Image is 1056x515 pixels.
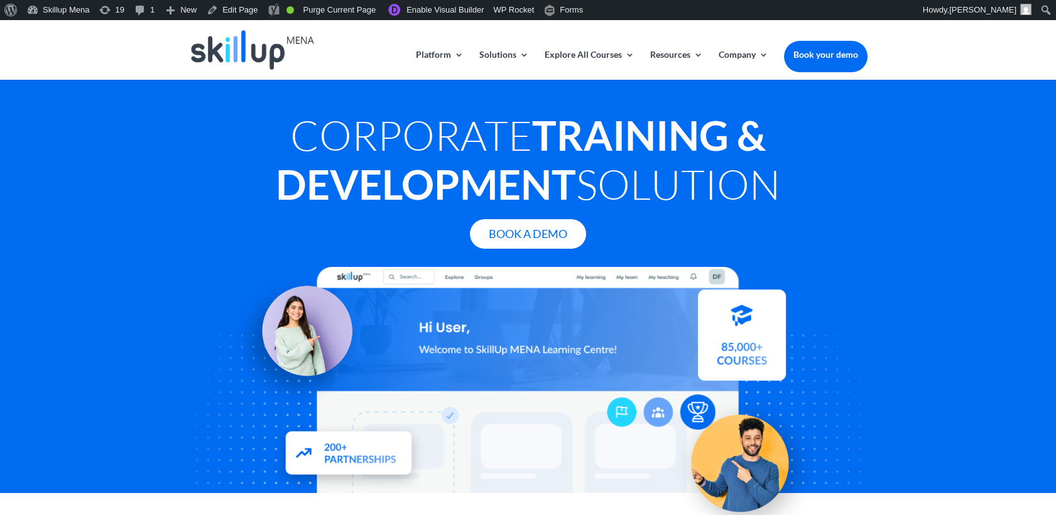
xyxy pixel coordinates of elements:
[416,50,464,80] a: Platform
[286,6,294,14] div: Good
[276,111,766,209] strong: Training & Development
[847,379,1056,515] iframe: Chat Widget
[191,30,314,70] img: Skillup Mena
[698,295,786,386] img: Courses library - SkillUp MENA
[470,219,586,249] a: Book A Demo
[189,111,868,215] h1: Corporate Solution
[650,50,703,80] a: Resources
[719,50,768,80] a: Company
[784,41,868,68] a: Book your demo
[545,50,634,80] a: Explore All Courses
[270,419,426,492] img: Partners - SkillUp Mena
[229,271,365,407] img: Learning Management Solution - SkillUp
[949,5,1016,14] span: [PERSON_NAME]
[479,50,529,80] a: Solutions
